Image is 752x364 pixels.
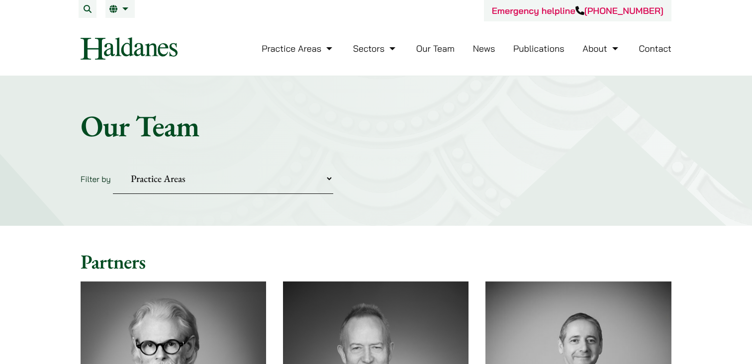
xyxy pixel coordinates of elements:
h2: Partners [81,250,671,273]
h1: Our Team [81,108,671,144]
a: News [473,43,495,54]
img: Logo of Haldanes [81,37,178,60]
a: About [582,43,620,54]
a: Practice Areas [262,43,335,54]
a: Contact [639,43,671,54]
a: Our Team [416,43,455,54]
a: Sectors [353,43,398,54]
label: Filter by [81,174,111,184]
a: Publications [513,43,564,54]
a: EN [109,5,131,13]
a: Emergency helpline[PHONE_NUMBER] [492,5,663,16]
